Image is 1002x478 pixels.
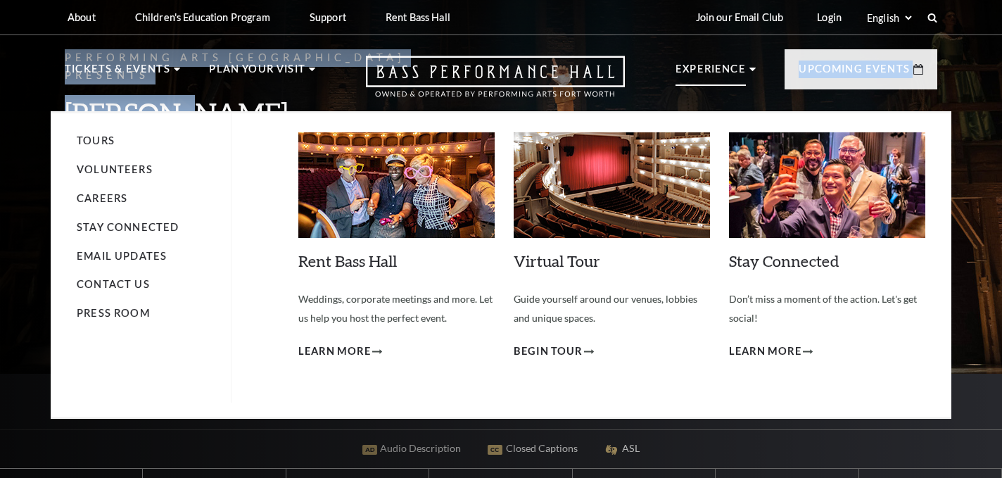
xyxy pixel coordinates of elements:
[77,163,153,175] a: Volunteers
[298,132,495,238] img: rent2_mega-nav-individual-block_279x150.jpg
[77,278,150,290] a: Contact Us
[65,61,170,86] p: Tickets & Events
[514,343,594,360] a: Begin Tour
[77,221,179,233] a: Stay Connected
[514,132,710,238] img: tour_mega-nav-individual-block_279x150.jpg
[864,11,914,25] select: Select:
[298,343,371,360] span: Learn More
[135,11,270,23] p: Children's Education Program
[514,343,583,360] span: Begin Tour
[298,290,495,327] p: Weddings, corporate meetings and more. Let us help you host the perfect event.
[77,134,115,146] a: Tours
[298,251,397,270] a: Rent Bass Hall
[68,11,96,23] p: About
[209,61,305,86] p: Plan Your Visit
[729,251,839,270] a: Stay Connected
[729,132,925,238] img: social2_mega-nav-individual-block_279x150.jpg
[799,61,910,86] p: Upcoming Events
[386,11,450,23] p: Rent Bass Hall
[676,61,746,86] p: Experience
[77,192,127,204] a: Careers
[729,290,925,327] p: Don’t miss a moment of the action. Let's get social!
[298,343,382,360] a: Learn More
[729,343,813,360] a: Learn More
[77,250,167,262] a: Email Updates
[310,11,346,23] p: Support
[514,251,600,270] a: Virtual Tour
[77,307,150,319] a: Press Room
[514,290,710,327] p: Guide yourself around our venues, lobbies and unique spaces.
[729,343,801,360] span: Learn More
